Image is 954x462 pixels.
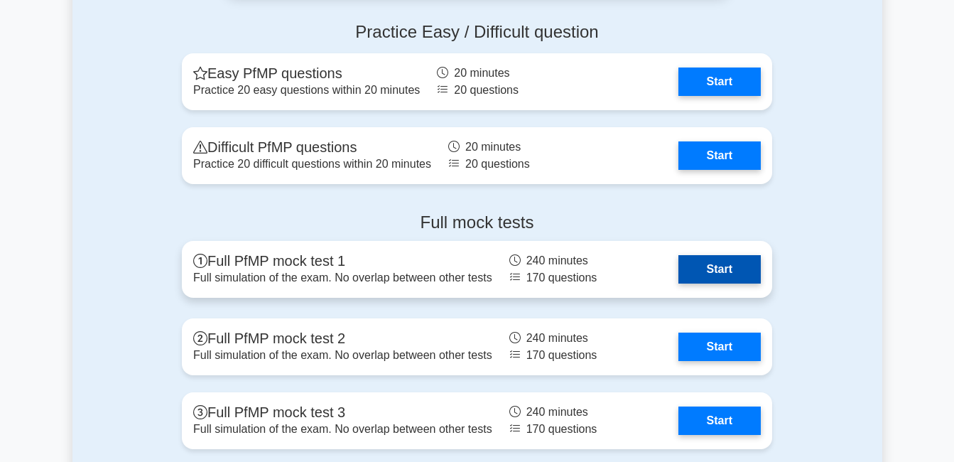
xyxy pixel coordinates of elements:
a: Start [678,255,761,284]
a: Start [678,407,761,435]
h4: Practice Easy / Difficult question [182,22,772,43]
a: Start [678,68,761,96]
a: Start [678,333,761,361]
a: Start [678,141,761,170]
h4: Full mock tests [182,213,772,233]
